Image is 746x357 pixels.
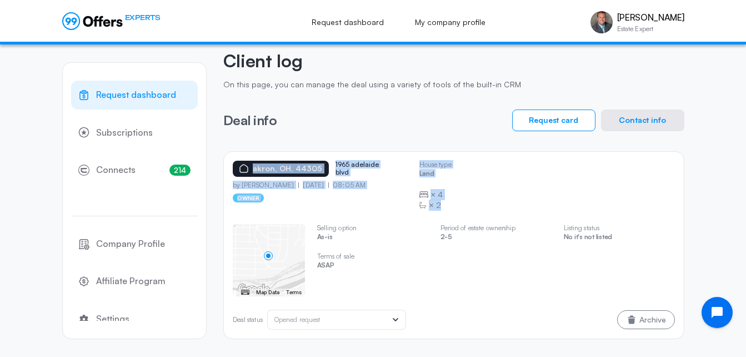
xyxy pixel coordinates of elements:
p: Terms of sale [317,252,428,260]
span: Opened request [274,315,321,324]
h2: Client log [223,50,684,71]
swiper-slide: 1 / 5 [233,224,305,296]
p: Period of estate ownership [440,224,552,232]
button: Request card [512,110,595,131]
swiper-slide: 4 / 5 [564,224,675,252]
a: Subscriptions [71,118,198,147]
div: × [419,200,452,211]
p: by [PERSON_NAME] [233,181,299,189]
div: × [419,189,452,200]
p: Selling option [317,224,428,232]
a: Request dashboard [299,10,396,34]
h3: Deal info [223,113,277,127]
span: Subscriptions [96,126,153,140]
a: Settings [71,305,198,334]
a: Affiliate Program [71,267,198,296]
span: 2 [436,200,441,211]
p: As-is [317,233,428,244]
a: Request dashboard [71,81,198,110]
span: Archive [639,316,666,324]
a: Connects214 [71,156,198,185]
span: Settings [96,312,129,326]
a: EXPERTS [62,12,161,30]
p: owner [233,194,264,202]
img: Brad Miklovich [590,11,613,33]
span: Company Profile [96,237,165,251]
p: No it's not listed [564,233,675,244]
p: 2-5 [440,233,552,244]
p: ASAP [317,261,428,272]
a: Company Profile [71,230,198,259]
p: Land [419,170,452,180]
span: EXPERTS [125,12,161,23]
a: My company profile [403,10,498,34]
p: akron, OH, 44305 [253,164,322,173]
swiper-slide: 2 / 5 [317,224,428,281]
span: Affiliate Program [96,274,166,289]
span: 4 [438,189,443,200]
span: Request dashboard [96,88,176,102]
p: 08:05 AM [328,181,366,189]
p: House type [419,161,452,168]
span: 214 [169,165,191,176]
p: [PERSON_NAME] [617,12,684,23]
p: [DATE] [298,181,328,189]
p: On this page, you can manage the deal using a variety of tools of the built-in CRM [223,80,684,90]
button: Archive [617,310,675,329]
p: Estate Expert [617,26,684,32]
button: Contact info [601,110,684,131]
span: Connects [96,163,136,177]
p: Deal status [233,316,263,324]
p: 1965 adelaide blvd [336,161,391,177]
swiper-slide: 3 / 5 [440,224,552,252]
p: Listing status [564,224,675,232]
